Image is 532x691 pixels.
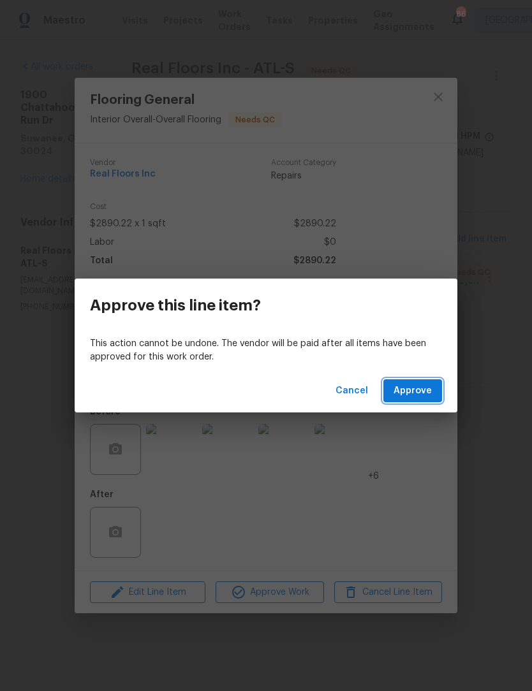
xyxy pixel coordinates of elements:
button: Approve [383,379,442,403]
span: Approve [394,383,432,399]
h3: Approve this line item? [90,296,261,314]
p: This action cannot be undone. The vendor will be paid after all items have been approved for this... [90,337,442,364]
span: Cancel [336,383,368,399]
button: Cancel [330,379,373,403]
